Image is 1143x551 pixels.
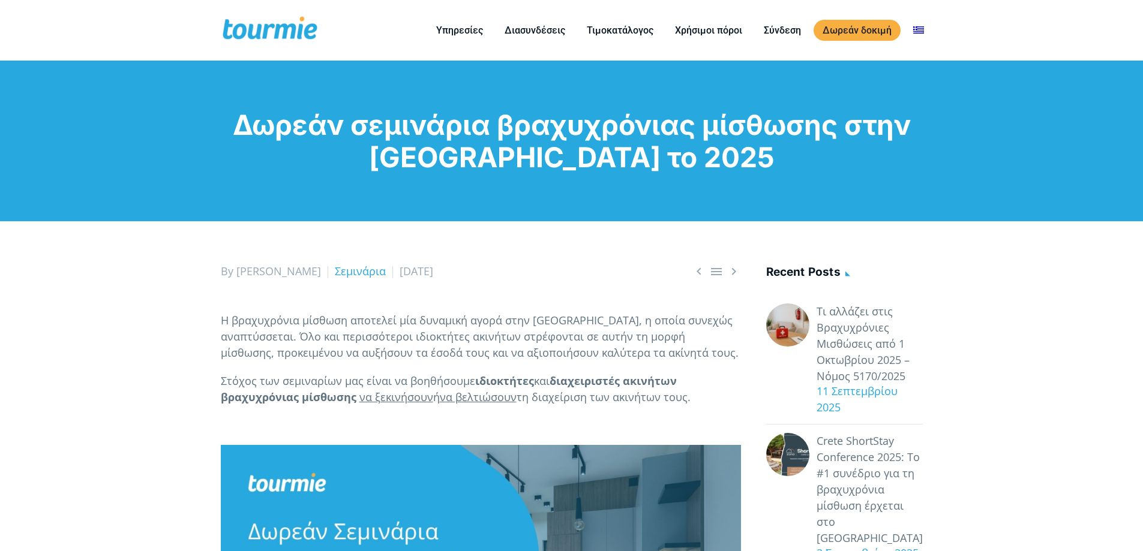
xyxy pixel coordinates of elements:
a: Δωρεάν δοκιμή [814,20,901,41]
span: Next post [727,264,741,279]
strong: ιδιοκτήτες [475,374,534,388]
div: 11 Σεπτεμβρίου 2025 [809,383,923,415]
a:  [709,264,724,279]
h1: Δωρεάν σεμινάρια βραχυχρόνιας μίσθωσης στην [GEOGRAPHIC_DATA] το 2025 [221,109,923,173]
p: Η βραχυχρόνια μίσθωση αποτελεί μία δυναμική αγορά στην [GEOGRAPHIC_DATA], η οποία συνεχώς αναπτύσ... [221,312,741,361]
span: By [PERSON_NAME] [221,264,321,278]
a: Υπηρεσίες [427,23,492,38]
h4: Recent posts [766,263,923,283]
span: Previous post [692,264,706,279]
a: Crete ShortStay Conference 2025: Το #1 συνέδριο για τη βραχυχρόνια μίσθωση έρχεται στο [GEOGRAPHI... [817,433,923,546]
span: [DATE] [400,264,433,278]
a: Διασυνδέσεις [496,23,574,38]
a: Τι αλλάζει στις Βραχυχρόνιες Μισθώσεις από 1 Οκτωβρίου 2025 – Νόμος 5170/2025 [817,303,923,384]
a:  [727,264,741,279]
a: Σεμινάρια [335,264,386,278]
a: Τιμοκατάλογος [578,23,662,38]
span: να βελτιώσουν [440,390,517,404]
strong: διαχειριστές ακινήτων βραχυχρόνιας μίσθωσης [221,374,677,404]
a: Σύνδεση [755,23,810,38]
p: Στόχος των σεμιναρίων μας είναι να βοηθήσουμε και ή τη διαχείριση των ακινήτων τους. [221,373,741,405]
span: να ξεκινήσουν [359,390,433,404]
a:  [692,264,706,279]
a: Χρήσιμοι πόροι [666,23,751,38]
